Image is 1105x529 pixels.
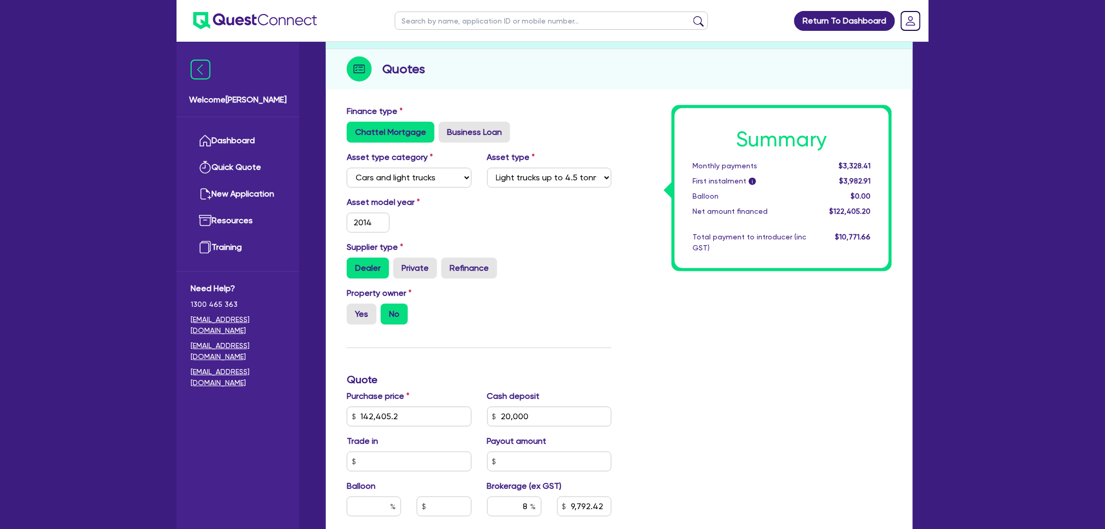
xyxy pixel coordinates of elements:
span: $10,771.66 [836,233,871,241]
label: Trade in [347,435,378,447]
div: First instalment [685,176,814,187]
a: Resources [191,208,285,234]
label: No [381,304,408,325]
a: New Application [191,181,285,208]
label: Private [393,258,437,279]
span: Welcome [PERSON_NAME] [189,94,287,106]
div: Monthly payments [685,160,814,171]
a: Training [191,234,285,261]
div: Balloon [685,191,814,202]
img: resources [199,214,211,227]
div: Net amount financed [685,206,814,217]
input: Search by name, application ID or mobile number... [395,11,708,30]
img: new-application [199,188,211,200]
label: Purchase price [347,390,409,402]
a: Dashboard [191,128,285,154]
label: Asset type [487,151,535,164]
a: [EMAIL_ADDRESS][DOMAIN_NAME] [191,366,285,388]
label: Business Loan [439,122,510,143]
img: step-icon [347,56,372,82]
label: Supplier type [347,241,403,254]
img: icon-menu-close [191,60,210,79]
a: [EMAIL_ADDRESS][DOMAIN_NAME] [191,340,285,362]
a: Return To Dashboard [794,11,895,31]
label: Balloon [347,480,375,492]
a: Quick Quote [191,154,285,181]
h2: Quotes [382,60,425,78]
label: Yes [347,304,377,325]
span: Need Help? [191,282,285,295]
img: quick-quote [199,161,211,174]
h3: Quote [347,373,612,386]
label: Cash deposit [487,390,540,402]
img: training [199,241,211,254]
h1: Summary [692,127,871,152]
a: Dropdown toggle [897,7,924,34]
label: Property owner [347,287,412,300]
span: i [749,178,756,185]
span: 1300 465 363 [191,299,285,310]
a: [EMAIL_ADDRESS][DOMAIN_NAME] [191,314,285,336]
label: Chattel Mortgage [347,122,434,143]
label: Payout amount [487,435,547,447]
label: Brokerage (ex GST) [487,480,562,492]
span: $0.00 [851,192,871,200]
label: Asset type category [347,151,433,164]
label: Dealer [347,258,389,279]
span: $3,328.41 [839,162,871,170]
span: $3,982.91 [840,177,871,185]
span: $122,405.20 [830,207,871,215]
label: Finance type [347,105,403,118]
label: Asset model year [339,196,479,209]
img: quest-connect-logo-blue [193,12,317,29]
label: Refinance [441,258,497,279]
div: Total payment to introducer (inc GST) [685,232,814,254]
